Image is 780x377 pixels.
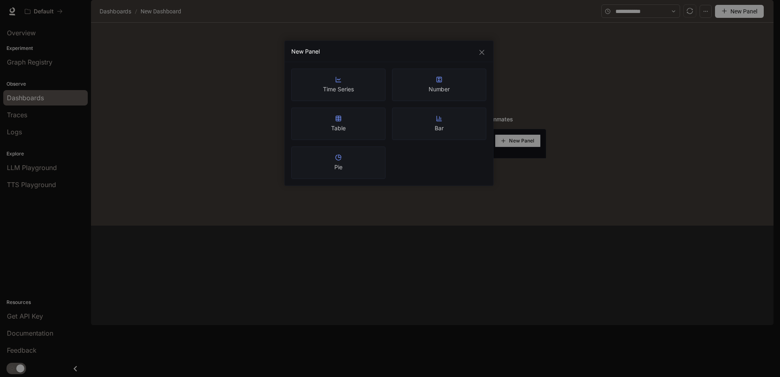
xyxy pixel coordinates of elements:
[323,85,353,93] article: Time Series
[21,3,66,19] button: All workspaces
[34,8,54,15] p: Default
[331,124,346,132] article: Table
[429,85,450,93] article: Number
[477,48,486,57] button: Close
[100,6,131,16] span: Dashboards
[135,7,137,16] span: /
[495,134,541,147] button: New Panel
[479,49,485,56] span: close
[509,139,534,143] span: New Panel
[334,163,342,171] article: Pie
[715,5,764,18] button: New Panel
[721,8,727,14] span: plus
[291,47,487,56] div: New Panel
[435,124,444,132] article: Bar
[687,8,693,14] span: sync
[139,4,183,19] article: New Dashboard
[730,7,757,16] span: New Panel
[97,6,133,16] button: Dashboards
[501,138,506,143] span: plus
